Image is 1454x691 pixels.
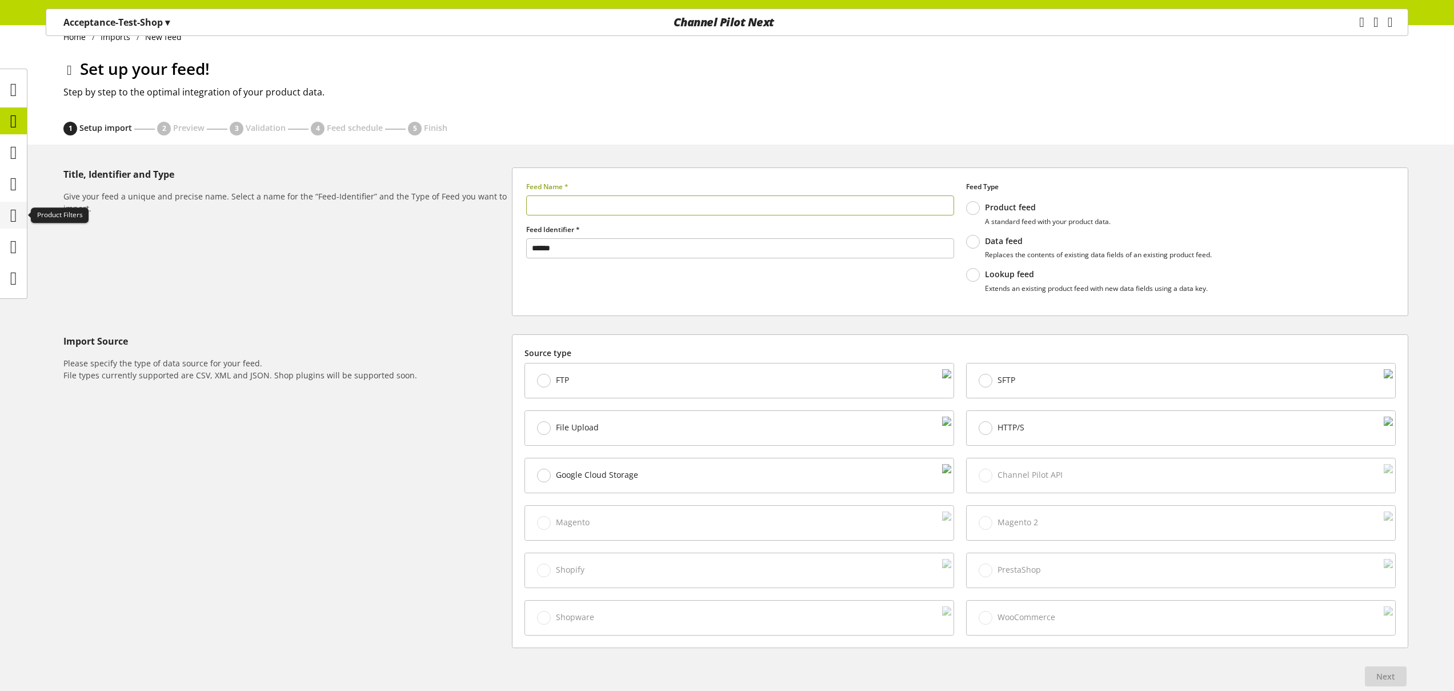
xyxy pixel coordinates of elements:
[556,470,638,480] span: Google Cloud Storage
[413,123,417,134] span: 5
[985,269,1208,279] p: Lookup feed
[316,123,320,134] span: 4
[524,347,1396,359] label: Source type
[327,122,383,133] span: Feed schedule
[63,167,507,181] h5: Title, Identifier and Type
[1365,666,1407,686] button: Next
[63,85,1408,99] h2: Step by step to the optimal integration of your product data.
[246,122,286,133] span: Validation
[69,123,73,134] span: 1
[998,375,1015,385] span: SFTP
[526,225,580,234] span: Feed Identifier *
[942,369,951,392] img: 88a670171dbbdb973a11352c4ab52784.svg
[63,31,92,43] a: Home
[985,284,1208,293] p: Extends an existing product feed with new data fields using a data key.
[985,236,1212,246] p: Data feed
[985,250,1212,259] p: Replaces the contents of existing data fields of an existing product feed.
[985,202,1111,213] p: Product feed
[1384,369,1393,392] img: 1a078d78c93edf123c3bc3fa7bc6d87d.svg
[424,122,447,133] span: Finish
[31,207,89,223] div: Product Filters
[165,16,170,29] span: ▾
[1376,670,1395,682] span: Next
[1384,417,1393,440] img: cbdcb026b331cf72755dc691680ce42b.svg
[556,422,599,433] span: File Upload
[998,422,1024,433] span: HTTP/S
[162,123,166,134] span: 2
[966,182,1394,192] label: Feed Type
[80,58,210,79] span: Set up your feed!
[63,190,507,214] h6: Give your feed a unique and precise name. Select a name for the “Feed-Identifier” and the Type of...
[46,9,1408,36] nav: main navigation
[235,123,239,134] span: 3
[942,417,951,440] img: f3ac9b204b95d45582cf21fad1a323cf.svg
[63,15,170,29] p: Acceptance-Test-Shop
[526,182,568,191] span: Feed Name *
[556,375,569,385] span: FTP
[79,122,132,133] span: Setup import
[63,357,507,381] h6: Please specify the type of data source for your feed. File types currently supported are CSV, XML...
[942,464,951,487] img: d2dddd6c468e6a0b8c3bb85ba935e383.svg
[63,334,507,348] h5: Import Source
[95,31,137,43] a: Imports
[173,122,205,133] span: Preview
[985,217,1111,226] p: A standard feed with your product data.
